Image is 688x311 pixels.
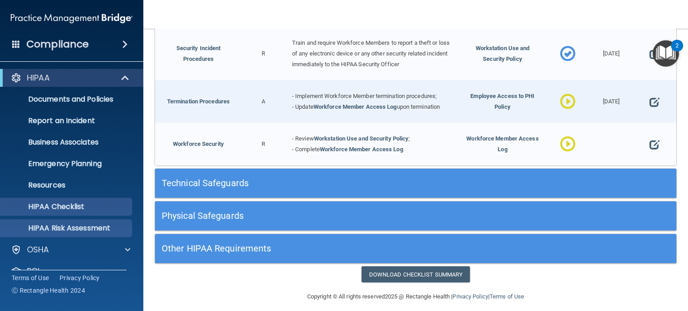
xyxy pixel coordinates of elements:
span: Train and require Workforce Members to report a theft or loss of any electronic device or any oth... [292,39,450,68]
a: Termination Procedures [167,98,230,105]
h5: Other HIPAA Requirements [162,243,539,253]
span: - Review [292,135,314,142]
a: Workstation Use and Security Policy [314,135,409,142]
p: Resources [6,181,128,190]
span: - Complete [292,146,320,153]
p: HIPAA [27,72,50,83]
div: Copyright © All rights reserved 2025 @ Rectangle Health | | [252,282,579,311]
div: [DATE] [589,80,633,123]
div: A [242,80,285,123]
p: HIPAA Checklist [6,202,128,211]
a: PCI [11,266,130,277]
p: Documents and Policies [6,95,128,104]
div: [DATE] [589,27,633,80]
div: 2 [675,46,679,57]
span: Workforce Member Access Log [466,135,538,153]
p: OSHA [27,244,49,255]
a: Privacy Policy [60,273,100,282]
a: Terms of Use [490,293,524,300]
span: - Update [292,103,314,110]
a: Workforce Security [173,141,224,147]
span: Employee Access to PHI Policy [470,93,534,110]
a: Security Incident Procedures [176,45,221,62]
p: HIPAA Risk Assessment [6,224,128,233]
span: Workstation Use and Security Policy [476,45,530,62]
button: Open Resource Center, 2 new notifications [653,40,679,67]
a: HIPAA [11,72,130,83]
a: Privacy Policy [452,293,488,300]
span: - Implement Workforce Member termination procedures; [292,93,437,99]
p: Emergency Planning [6,159,128,168]
a: Workforce Member Access Log [320,146,403,153]
div: R [242,123,285,165]
a: Download Checklist Summary [361,266,470,283]
p: Report an Incident [6,116,128,125]
h4: Compliance [26,38,89,51]
h5: Physical Safeguards [162,211,539,221]
span: Ⓒ Rectangle Health 2024 [12,286,85,295]
span: ; [408,135,410,142]
a: Workforce Member Access Log [314,103,397,110]
p: Business Associates [6,138,128,147]
a: Terms of Use [12,273,49,282]
p: PCI [27,266,39,277]
span: upon termination [397,103,440,110]
h5: Technical Safeguards [162,178,539,188]
a: OSHA [11,244,130,255]
img: PMB logo [11,9,133,27]
div: R [242,27,285,80]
